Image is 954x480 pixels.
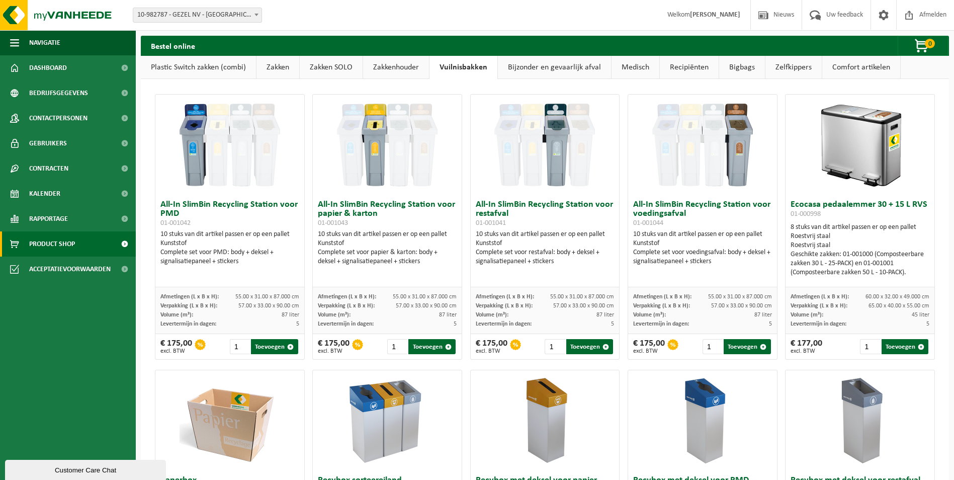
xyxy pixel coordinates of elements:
[633,248,772,266] div: Complete set voor voedingsafval: body + deksel + signalisatiepaneel + stickers
[160,339,192,354] div: € 175,00
[387,339,407,354] input: 1
[810,95,910,195] img: 01-000998
[494,95,595,195] img: 01-001041
[633,303,690,309] span: Verpakking (L x B x H):
[29,131,67,156] span: Gebruikers
[476,339,507,354] div: € 175,00
[160,303,217,309] span: Verpakking (L x B x H):
[633,348,665,354] span: excl. BTW
[791,223,929,277] div: 8 stuks van dit artikel passen er op een pallet
[133,8,262,23] span: 10-982787 - GEZEL NV - BUGGENHOUT
[160,312,193,318] span: Volume (m³):
[545,339,565,354] input: 1
[180,370,280,471] img: 01-000263
[160,321,216,327] span: Levertermijn in dagen:
[476,239,615,248] div: Kunststof
[318,230,457,266] div: 10 stuks van dit artikel passen er op een pallet
[652,95,753,195] img: 01-001044
[29,55,67,81] span: Dashboard
[318,239,457,248] div: Kunststof
[633,339,665,354] div: € 175,00
[29,231,75,257] span: Product Shop
[337,370,438,471] img: 01-000670
[160,239,299,248] div: Kunststof
[476,312,508,318] span: Volume (m³):
[476,230,615,266] div: 10 stuks van dit artikel passen er op een pallet
[296,321,299,327] span: 5
[711,303,772,309] span: 57.00 x 33.00 x 90.00 cm
[633,200,772,227] h3: All-In SlimBin Recycling Station voor voedingsafval
[791,210,821,218] span: 01-000998
[160,294,219,300] span: Afmetingen (L x B x H):
[318,303,375,309] span: Verpakking (L x B x H):
[550,294,614,300] span: 55.00 x 31.00 x 87.000 cm
[230,339,250,354] input: 1
[238,303,299,309] span: 57.00 x 33.00 x 90.00 cm
[791,339,822,354] div: € 177,00
[633,312,666,318] span: Volume (m³):
[318,312,351,318] span: Volume (m³):
[882,339,928,354] button: Toevoegen
[791,250,929,277] div: Geschikte zakken: 01-001000 (Composteerbare zakken 30 L - 25-PACK) en 01-001001 (Composteerbare z...
[476,348,507,354] span: excl. BTW
[300,56,363,79] a: Zakken SOLO
[318,294,376,300] span: Afmetingen (L x B x H):
[898,36,948,56] button: 0
[29,206,68,231] span: Rapportage
[29,30,60,55] span: Navigatie
[791,321,846,327] span: Levertermijn in dagen:
[29,181,60,206] span: Kalender
[141,36,205,55] h2: Bestel online
[476,200,615,227] h3: All-In SlimBin Recycling Station voor restafval
[180,95,280,195] img: 01-001042
[318,248,457,266] div: Complete set voor papier & karton: body + deksel + signalisatiepaneel + stickers
[160,200,299,227] h3: All-In SlimBin Recycling Station voor PMD
[439,312,457,318] span: 87 liter
[408,339,455,354] button: Toevoegen
[256,56,299,79] a: Zakken
[612,56,659,79] a: Medisch
[318,348,350,354] span: excl. BTW
[633,219,663,227] span: 01-001044
[810,370,910,471] img: 02-014089
[754,312,772,318] span: 87 liter
[791,241,929,250] div: Roestvrij staal
[719,56,765,79] a: Bigbags
[498,56,611,79] a: Bijzonder en gevaarlijk afval
[133,8,262,22] span: 10-982787 - GEZEL NV - BUGGENHOUT
[925,39,935,48] span: 0
[160,219,191,227] span: 01-001042
[494,370,595,471] img: 02-014091
[769,321,772,327] span: 5
[29,106,88,131] span: Contactpersonen
[765,56,822,79] a: Zelfkippers
[652,370,753,471] img: 02-014090
[791,348,822,354] span: excl. BTW
[566,339,613,354] button: Toevoegen
[160,248,299,266] div: Complete set voor PMD: body + deksel + signalisatiepaneel + stickers
[476,303,533,309] span: Verpakking (L x B x H):
[29,257,111,282] span: Acceptatievoorwaarden
[611,321,614,327] span: 5
[708,294,772,300] span: 55.00 x 31.00 x 87.000 cm
[791,294,849,300] span: Afmetingen (L x B x H):
[141,56,256,79] a: Plastic Switch zakken (combi)
[363,56,429,79] a: Zakkenhouder
[926,321,929,327] span: 5
[660,56,719,79] a: Recipiënten
[596,312,614,318] span: 87 liter
[869,303,929,309] span: 65.00 x 40.00 x 55.00 cm
[791,232,929,241] div: Roestvrij staal
[865,294,929,300] span: 60.00 x 32.00 x 49.000 cm
[29,156,68,181] span: Contracten
[29,81,88,106] span: Bedrijfsgegevens
[690,11,740,19] strong: [PERSON_NAME]
[703,339,723,354] input: 1
[724,339,770,354] button: Toevoegen
[476,321,532,327] span: Levertermijn in dagen:
[476,248,615,266] div: Complete set voor restafval: body + deksel + signalisatiepaneel + stickers
[318,339,350,354] div: € 175,00
[251,339,298,354] button: Toevoegen
[822,56,900,79] a: Comfort artikelen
